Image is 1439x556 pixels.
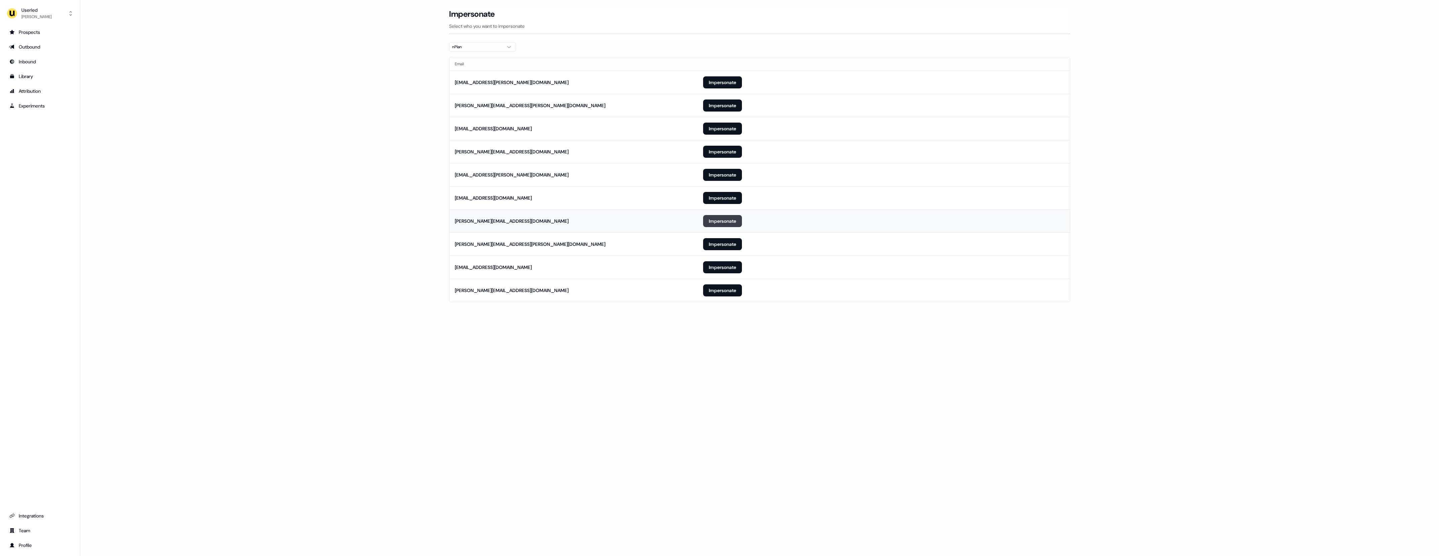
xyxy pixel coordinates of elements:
div: [PERSON_NAME][EMAIL_ADDRESS][DOMAIN_NAME] [455,218,569,224]
button: Impersonate [703,169,742,181]
div: Team [9,527,71,534]
div: Library [9,73,71,80]
div: [EMAIL_ADDRESS][PERSON_NAME][DOMAIN_NAME] [455,171,569,178]
button: Impersonate [703,238,742,250]
a: Go to Inbound [5,56,75,67]
div: [PERSON_NAME][EMAIL_ADDRESS][PERSON_NAME][DOMAIN_NAME] [455,102,605,109]
p: Select who you want to impersonate [449,23,1070,29]
button: Impersonate [703,284,742,296]
button: Userled[PERSON_NAME] [5,5,75,21]
a: Go to profile [5,540,75,551]
h3: Impersonate [449,9,495,19]
div: [EMAIL_ADDRESS][PERSON_NAME][DOMAIN_NAME] [455,79,569,86]
button: Impersonate [703,192,742,204]
button: Impersonate [703,215,742,227]
div: [PERSON_NAME][EMAIL_ADDRESS][DOMAIN_NAME] [455,287,569,294]
div: Attribution [9,88,71,94]
a: Go to integrations [5,510,75,521]
a: Go to attribution [5,86,75,96]
a: Go to templates [5,71,75,82]
div: [EMAIL_ADDRESS][DOMAIN_NAME] [455,125,532,132]
button: Impersonate [703,76,742,88]
div: Experiments [9,102,71,109]
div: nPlan [452,44,502,50]
a: Go to team [5,525,75,536]
button: Impersonate [703,99,742,112]
div: Profile [9,542,71,549]
button: Impersonate [703,146,742,158]
a: Go to prospects [5,27,75,38]
a: Go to experiments [5,100,75,111]
div: Userled [21,7,52,13]
button: Impersonate [703,123,742,135]
a: Go to outbound experience [5,42,75,52]
div: Integrations [9,512,71,519]
div: Prospects [9,29,71,36]
div: [PERSON_NAME][EMAIL_ADDRESS][DOMAIN_NAME] [455,148,569,155]
div: [PERSON_NAME] [21,13,52,20]
div: [PERSON_NAME][EMAIL_ADDRESS][PERSON_NAME][DOMAIN_NAME] [455,241,605,248]
div: [EMAIL_ADDRESS][DOMAIN_NAME] [455,195,532,201]
button: nPlan [449,42,516,52]
div: [EMAIL_ADDRESS][DOMAIN_NAME] [455,264,532,271]
div: Outbound [9,44,71,50]
th: Email [449,57,698,71]
button: Impersonate [703,261,742,273]
div: Inbound [9,58,71,65]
